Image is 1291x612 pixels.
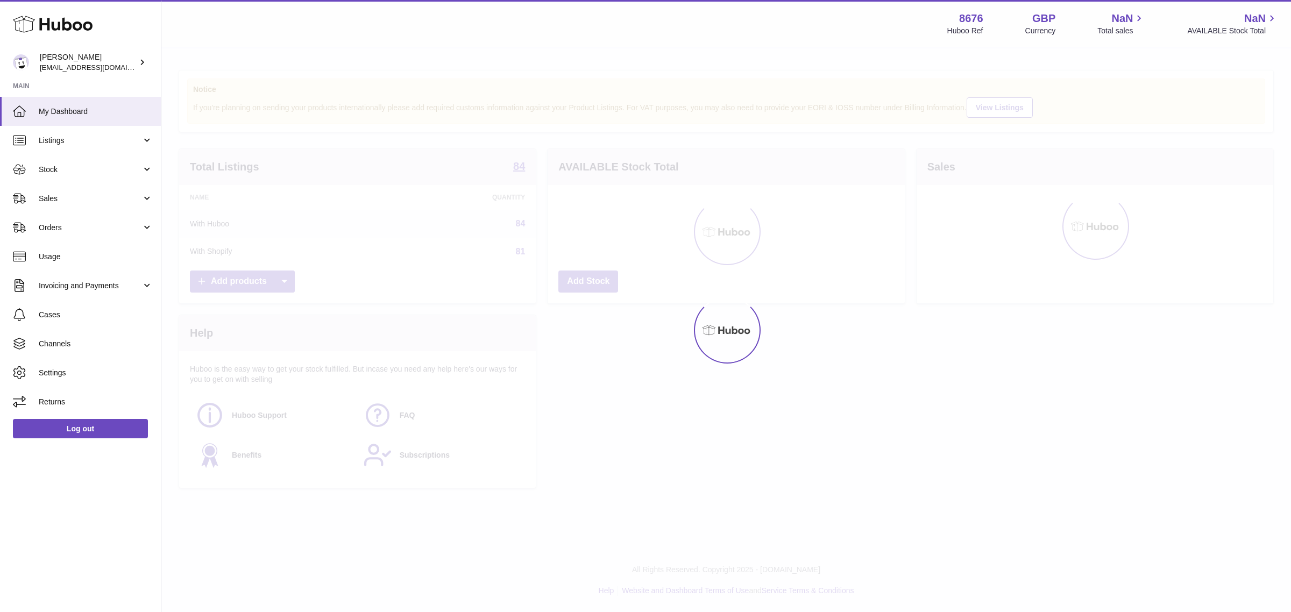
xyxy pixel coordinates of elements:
[1187,11,1278,36] a: NaN AVAILABLE Stock Total
[13,419,148,438] a: Log out
[1097,26,1145,36] span: Total sales
[39,368,153,378] span: Settings
[1097,11,1145,36] a: NaN Total sales
[39,310,153,320] span: Cases
[40,63,158,72] span: [EMAIL_ADDRESS][DOMAIN_NAME]
[1187,26,1278,36] span: AVAILABLE Stock Total
[1025,26,1056,36] div: Currency
[39,165,141,175] span: Stock
[39,223,141,233] span: Orders
[959,11,983,26] strong: 8676
[39,397,153,407] span: Returns
[40,52,137,73] div: [PERSON_NAME]
[1032,11,1055,26] strong: GBP
[39,281,141,291] span: Invoicing and Payments
[1111,11,1133,26] span: NaN
[947,26,983,36] div: Huboo Ref
[39,136,141,146] span: Listings
[39,194,141,204] span: Sales
[39,252,153,262] span: Usage
[1244,11,1266,26] span: NaN
[13,54,29,70] img: hello@inoby.co.uk
[39,339,153,349] span: Channels
[39,106,153,117] span: My Dashboard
